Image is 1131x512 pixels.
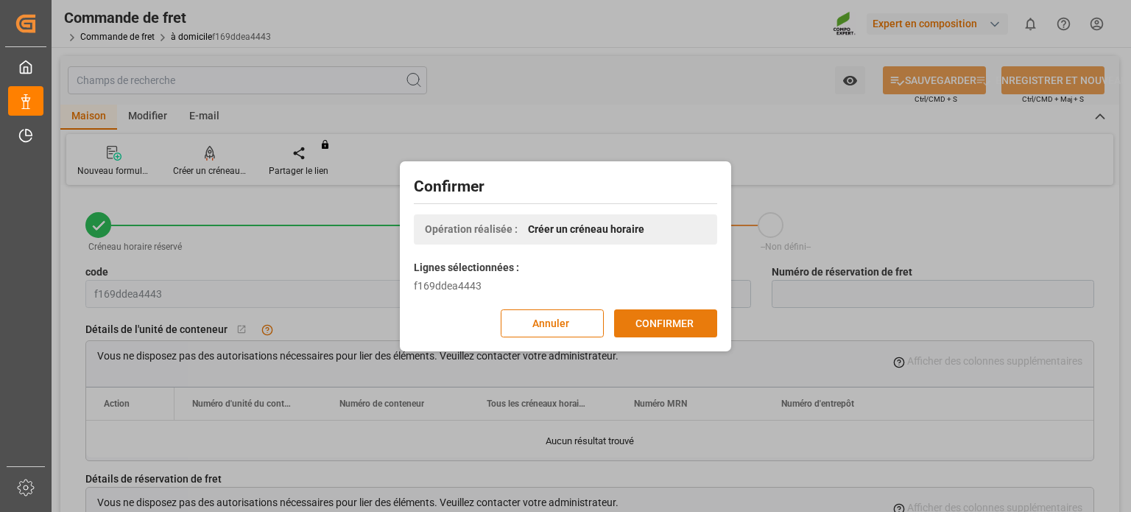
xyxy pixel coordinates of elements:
button: Annuler [501,309,604,337]
font: Lignes sélectionnées : [414,262,519,273]
font: Annuler [532,317,569,329]
font: f169ddea4443 [414,280,482,292]
font: Opération réalisée : [425,223,518,235]
font: Créer un créneau horaire [528,223,644,235]
button: CONFIRMER [614,309,717,337]
font: Confirmer [414,178,485,195]
font: CONFIRMER [635,317,694,329]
